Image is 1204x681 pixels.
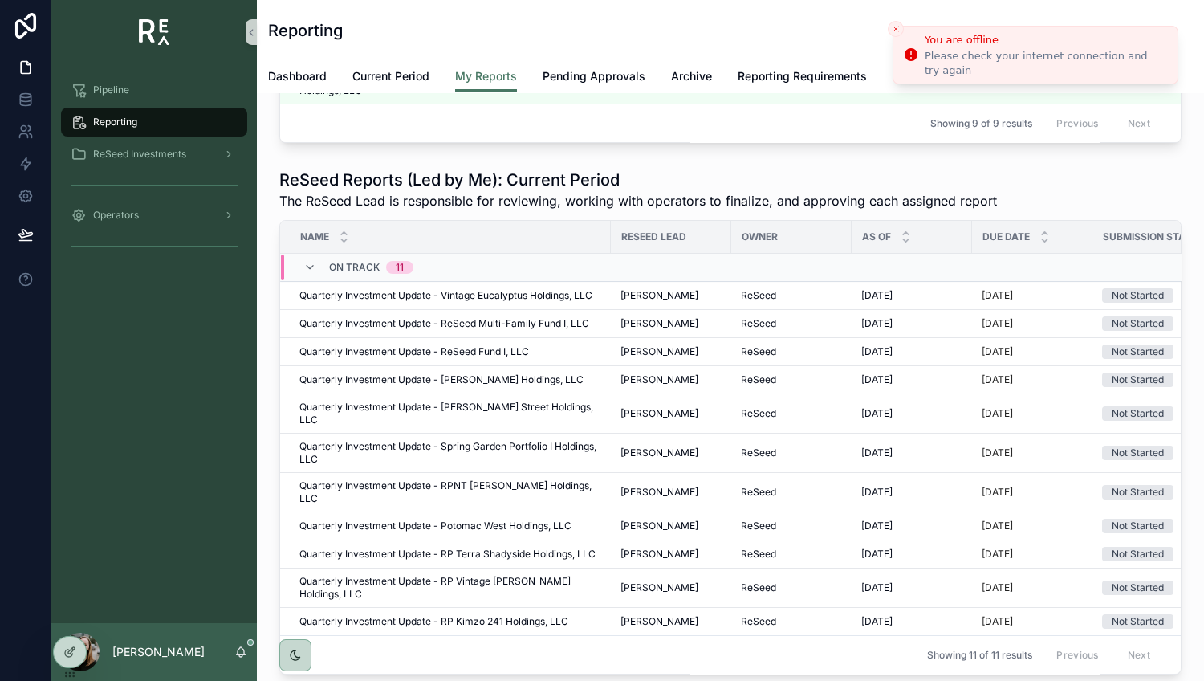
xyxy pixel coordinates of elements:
[620,345,722,358] a: [PERSON_NAME]
[299,479,601,505] a: Quarterly Investment Update - RPNT [PERSON_NAME] Holdings, LLC
[741,373,776,386] span: ReSeed
[742,230,778,243] span: Owner
[982,230,1030,243] span: Due Date
[1112,581,1164,595] div: Not Started
[982,345,1013,358] p: [DATE]
[741,486,776,499] span: ReSeed
[620,317,698,330] span: [PERSON_NAME]
[671,68,712,84] span: Archive
[930,117,1032,130] span: Showing 9 of 9 results
[1112,406,1164,421] div: Not Started
[982,373,1083,386] a: [DATE]
[861,548,962,561] a: [DATE]
[61,201,247,230] a: Operators
[982,581,1013,594] p: [DATE]
[455,62,517,92] a: My Reports
[861,373,962,386] a: [DATE]
[861,447,893,459] span: [DATE]
[982,289,1013,302] p: [DATE]
[861,520,893,532] span: [DATE]
[738,62,867,94] a: Reporting Requirements
[982,317,1083,330] a: [DATE]
[982,447,1083,459] a: [DATE]
[51,64,257,279] div: scrollable content
[982,548,1013,561] p: [DATE]
[741,548,776,561] span: ReSeed
[299,440,601,466] a: Quarterly Investment Update - Spring Garden Portfolio I Holdings, LLC
[352,62,429,94] a: Current Period
[861,520,962,532] a: [DATE]
[741,373,842,386] a: ReSeed
[352,68,429,84] span: Current Period
[982,373,1013,386] p: [DATE]
[299,548,596,561] span: Quarterly Investment Update - RP Terra Shadyside Holdings, LLC
[112,644,205,660] p: [PERSON_NAME]
[299,345,601,358] a: Quarterly Investment Update - ReSeed Fund I, LLC
[299,548,601,561] a: Quarterly Investment Update - RP Terra Shadyside Holdings, LLC
[329,261,380,274] span: On Track
[741,581,776,594] span: ReSeed
[982,486,1013,499] p: [DATE]
[620,407,698,420] span: [PERSON_NAME]
[299,317,601,330] a: Quarterly Investment Update - ReSeed Multi-Family Fund I, LLC
[861,345,962,358] a: [DATE]
[1112,519,1164,533] div: Not Started
[741,407,842,420] a: ReSeed
[982,345,1083,358] a: [DATE]
[925,49,1165,78] div: Please check your internet connection and try again
[299,345,529,358] span: Quarterly Investment Update - ReSeed Fund I, LLC
[620,615,722,628] a: [PERSON_NAME]
[299,520,571,532] span: Quarterly Investment Update - Potomac West Holdings, LLC
[1112,446,1164,460] div: Not Started
[620,520,722,532] a: [PERSON_NAME]
[861,486,962,499] a: [DATE]
[620,447,722,459] a: [PERSON_NAME]
[620,447,698,459] span: [PERSON_NAME]
[621,230,686,243] span: ReSeed Lead
[925,32,1165,48] div: You are offline
[299,615,568,628] span: Quarterly Investment Update - RP Kimzo 241 Holdings, LLC
[299,317,589,330] span: Quarterly Investment Update - ReSeed Multi-Family Fund I, LLC
[299,575,601,601] span: Quarterly Investment Update - RP Vintage [PERSON_NAME] Holdings, LLC
[543,68,645,84] span: Pending Approvals
[268,19,343,42] h1: Reporting
[927,649,1032,662] span: Showing 11 of 11 results
[741,615,842,628] a: ReSeed
[982,407,1013,420] p: [DATE]
[300,230,329,243] span: Name
[299,289,592,302] span: Quarterly Investment Update - Vintage Eucalyptus Holdings, LLC
[396,261,404,274] div: 11
[1112,345,1164,359] div: Not Started
[1112,547,1164,561] div: Not Started
[620,486,698,499] span: [PERSON_NAME]
[861,615,893,628] span: [DATE]
[861,317,962,330] a: [DATE]
[861,345,893,358] span: [DATE]
[861,317,893,330] span: [DATE]
[93,116,137,128] span: Reporting
[620,615,698,628] span: [PERSON_NAME]
[93,84,129,96] span: Pipeline
[741,407,776,420] span: ReSeed
[620,373,722,386] a: [PERSON_NAME]
[982,520,1083,532] a: [DATE]
[620,289,722,302] a: [PERSON_NAME]
[741,581,842,594] a: ReSeed
[982,615,1083,628] a: [DATE]
[1112,373,1164,387] div: Not Started
[61,140,247,169] a: ReSeed Investments
[671,62,712,94] a: Archive
[620,373,698,386] span: [PERSON_NAME]
[299,401,601,426] a: Quarterly Investment Update - [PERSON_NAME] Street Holdings, LLC
[861,407,893,420] span: [DATE]
[982,615,1013,628] p: [DATE]
[299,520,601,532] a: Quarterly Investment Update - Potomac West Holdings, LLC
[620,581,722,594] a: [PERSON_NAME]
[741,345,842,358] a: ReSeed
[1112,316,1164,331] div: Not Started
[620,486,722,499] a: [PERSON_NAME]
[268,62,327,94] a: Dashboard
[1112,288,1164,303] div: Not Started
